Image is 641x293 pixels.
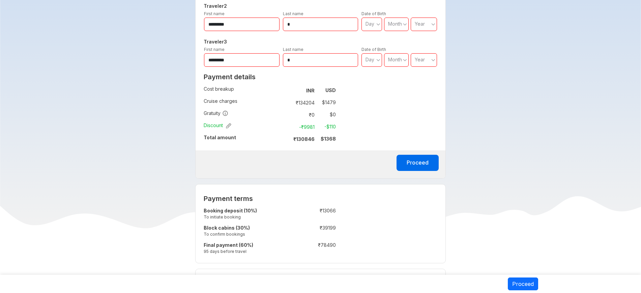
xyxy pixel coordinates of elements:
td: ₹ 134204 [289,98,317,107]
strong: ₹ 130846 [293,136,315,142]
td: Cost breakup [204,84,286,96]
td: ₹ 13066 [296,206,336,223]
span: Day [366,57,374,62]
span: Month [388,21,402,27]
label: First name [204,47,225,52]
h5: Traveler 3 [202,38,439,46]
td: Cruise charges [204,96,286,109]
strong: INR [306,88,315,93]
span: Discount [204,122,231,129]
svg: angle down [431,21,435,28]
label: Last name [283,11,303,16]
strong: $ 1368 [321,136,336,142]
td: : [292,240,296,258]
td: -$ 110 [317,122,336,131]
td: : [286,121,289,133]
strong: Block cabins (30%) [204,225,250,231]
small: To confirm bookings [204,231,292,237]
label: Last name [283,47,303,52]
td: $ 0 [317,110,336,119]
td: $ 1479 [317,98,336,107]
label: Date of Birth [361,47,386,52]
td: : [286,84,289,96]
td: ₹ 78490 [296,240,336,258]
td: -₹ 9981 [289,122,317,131]
small: To initiate booking [204,214,292,220]
span: Month [388,57,402,62]
td: : [292,206,296,223]
span: Year [415,21,425,27]
h2: Payment details [204,73,336,81]
button: Proceed [397,155,439,171]
td: ₹ 0 [289,110,317,119]
td: : [286,133,289,145]
span: Gratuity [204,110,228,117]
svg: angle down [376,21,380,28]
h5: Traveler 2 [202,2,439,10]
svg: angle down [431,57,435,63]
td: : [292,223,296,240]
td: : [286,96,289,109]
strong: Booking deposit (10%) [204,208,257,213]
svg: angle down [403,21,407,28]
label: First name [204,11,225,16]
button: Proceed [508,277,538,290]
strong: USD [325,87,336,93]
label: Date of Birth [361,11,386,16]
td: : [286,109,289,121]
td: ₹ 39199 [296,223,336,240]
small: 95 days before travel [204,248,292,254]
svg: angle down [376,57,380,63]
span: Day [366,21,374,27]
strong: Final payment (60%) [204,242,253,248]
strong: Total amount [204,135,236,140]
svg: angle down [403,57,407,63]
span: Year [415,57,425,62]
h2: Payment terms [204,195,336,203]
